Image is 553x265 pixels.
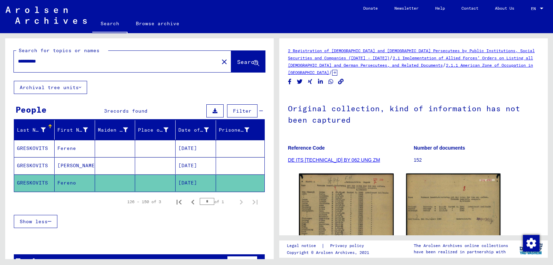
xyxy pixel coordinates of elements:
[16,103,47,116] div: People
[288,55,533,68] a: 2.1 Implementation of Allied Forces’ Orders on Listing all [DEMOGRAPHIC_DATA] and German Persecut...
[231,51,265,72] button: Search
[307,77,314,86] button: Share on Xing
[98,124,137,135] div: Maiden Name
[414,157,539,164] p: 152
[337,77,345,86] button: Copy link
[288,48,535,60] a: 2 Registration of [DEMOGRAPHIC_DATA] and [DEMOGRAPHIC_DATA] Persecutees by Public Institutions, S...
[233,108,252,114] span: Filter
[234,195,248,209] button: Next page
[220,58,228,66] mat-icon: close
[248,195,262,209] button: Last page
[107,108,148,114] span: records found
[317,77,324,86] button: Share on LinkedIn
[531,6,538,11] span: EN
[92,15,128,33] a: Search
[200,198,234,205] div: of 1
[443,62,446,68] span: /
[296,77,303,86] button: Share on Twitter
[286,77,293,86] button: Share on Facebook
[17,126,46,134] div: Last Name
[55,174,95,191] mat-cell: Fereno
[17,124,54,135] div: Last Name
[327,77,335,86] button: Share on WhatsApp
[523,235,539,251] div: Change consent
[14,157,55,174] mat-cell: GRESKOVITS
[55,157,95,174] mat-cell: [PERSON_NAME]
[186,195,200,209] button: Previous page
[104,108,107,114] span: 3
[128,15,188,32] a: Browse archive
[176,174,216,191] mat-cell: [DATE]
[172,195,186,209] button: First page
[14,140,55,157] mat-cell: GRESKOVITS
[14,81,87,94] button: Archival tree units
[95,120,135,140] mat-header-cell: Maiden Name
[288,157,380,163] a: DE ITS [TECHNICAL_ID] BY 062 UNG ZM
[414,249,508,255] p: have been realized in partnership with
[288,145,325,151] b: Reference Code
[55,140,95,157] mat-cell: Ferene
[414,145,465,151] b: Number of documents
[20,218,48,225] span: Show less
[178,126,209,134] div: Date of Birth
[518,240,544,257] img: yv_logo.png
[98,126,128,134] div: Maiden Name
[287,242,372,249] div: |
[176,140,216,157] mat-cell: [DATE]
[390,55,393,61] span: /
[414,243,508,249] p: The Arolsen Archives online collections
[287,242,321,249] a: Legal notice
[135,120,176,140] mat-header-cell: Place of Birth
[6,7,87,24] img: Arolsen_neg.svg
[14,215,57,228] button: Show less
[219,126,249,134] div: Prisoner #
[127,199,161,205] div: 126 – 150 of 3
[57,126,88,134] div: First Name
[178,124,217,135] div: Date of Birth
[55,120,95,140] mat-header-cell: First Name
[216,120,264,140] mat-header-cell: Prisoner #
[176,120,216,140] mat-header-cell: Date of Birth
[14,120,55,140] mat-header-cell: Last Name
[227,104,257,117] button: Filter
[287,249,372,256] p: Copyright © Arolsen Archives, 2021
[329,69,332,75] span: /
[14,174,55,191] mat-cell: GRESKOVITS
[523,235,540,252] img: Change consent
[138,126,168,134] div: Place of Birth
[217,55,231,68] button: Clear
[57,124,96,135] div: First Name
[19,47,100,54] mat-label: Search for topics or names
[176,157,216,174] mat-cell: [DATE]
[237,58,258,65] span: Search
[138,124,177,135] div: Place of Birth
[219,124,258,135] div: Prisoner #
[325,242,372,249] a: Privacy policy
[288,93,539,134] h1: Original collection, kind of information has not been captured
